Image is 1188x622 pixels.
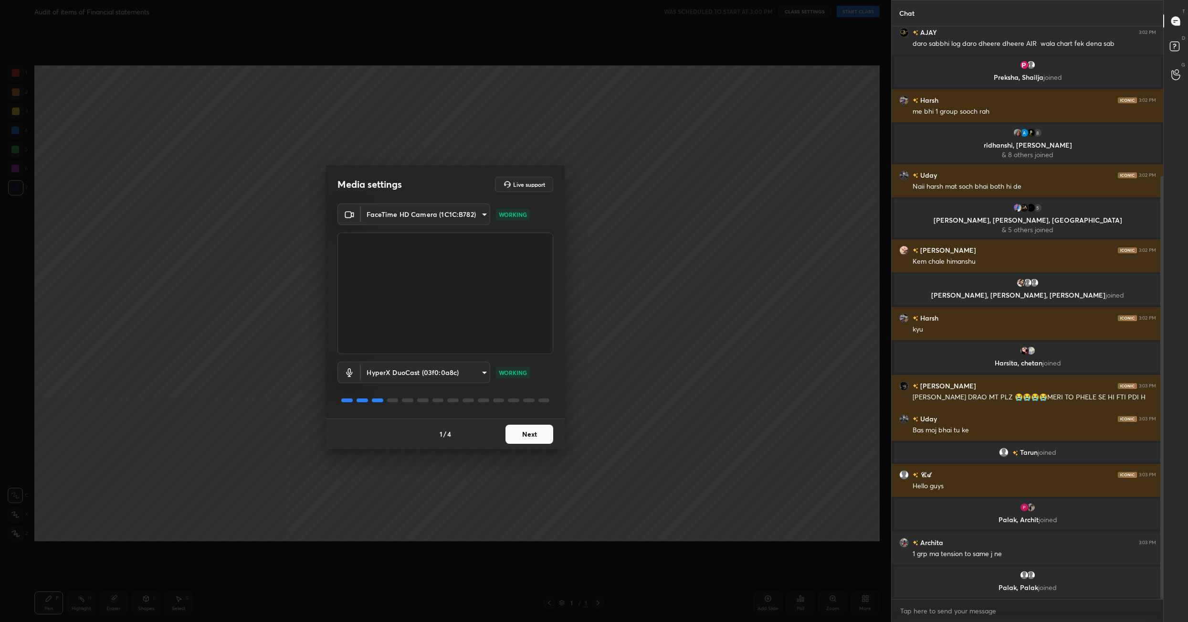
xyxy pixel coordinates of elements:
div: daro sabbhi log daro dheere dheere AIR wala chart fek dena sab [913,39,1156,49]
img: default.png [999,448,1009,457]
div: 3:03 PM [1139,472,1156,478]
h6: [PERSON_NAME] [918,245,976,255]
img: 3 [1026,503,1036,512]
h4: 1 [440,429,442,439]
h2: Media settings [337,178,402,191]
p: D [1182,34,1185,42]
img: no-rating-badge.077c3623.svg [913,384,918,389]
h4: 4 [447,429,451,439]
img: default.png [1030,278,1039,288]
img: 63772b24ffa24ce291a366b4d0d47048.32409854_3 [1020,503,1029,512]
img: default.png [1026,60,1036,70]
img: iconic-dark.1390631f.png [1118,472,1137,478]
div: Naii harsh mat soch bhai both hi de [913,182,1156,192]
img: 87e9078fcaaf47968e10c3c7d9b85a86.jpg [1026,128,1036,138]
img: 1b35794731b84562a3a543853852d57b.jpg [899,96,909,105]
p: T [1182,8,1185,15]
img: 18bbe61bcba4477c8ba08872c06d2052.jpg [1020,60,1029,70]
img: iconic-dark.1390631f.png [1118,97,1137,103]
img: no-rating-badge.077c3623.svg [913,472,918,478]
img: no-rating-badge.077c3623.svg [913,173,918,178]
h5: Live support [513,182,545,187]
p: WORKING [499,368,527,377]
div: 5 [1033,203,1042,213]
img: c9e278afab4b450cb2eb498552f0b02c.jpg [899,381,909,391]
h6: Harsh [918,313,938,323]
h6: AJAY [918,27,937,37]
div: 3:03 PM [1139,383,1156,389]
img: 1887a6d9930d4028aa76f830af21daf5.jpg [1026,346,1036,355]
img: 0927f92d75414b99a53b7621c41a7454.jpg [1013,203,1022,213]
span: joined [1105,290,1124,300]
p: & 5 others joined [900,226,1156,234]
div: 3:02 PM [1139,247,1156,253]
h6: Archita [918,537,943,547]
div: [PERSON_NAME] DRAO MT PLZ 😭😭😭😭MERI TO PHELE SE HI FTI PDI H [913,393,1156,402]
img: no-rating-badge.077c3623.svg [913,316,918,321]
h4: / [443,429,446,439]
p: Palak, Palak [900,584,1156,591]
div: grid [892,26,1164,600]
p: ridhanshi, [PERSON_NAME] [900,141,1156,149]
span: joined [1038,583,1057,592]
img: default.png [1026,570,1036,580]
img: 2b4b0842028c40559582ac200bd541ee.jpg [899,171,909,180]
div: me bhi 1 group sooch rah [913,107,1156,117]
img: no-rating-badge.077c3623.svg [913,540,918,546]
img: 1483b6850a4a4bd18756e1024a1228b9.jpg [899,28,909,37]
span: joined [1043,73,1062,82]
img: no-rating-badge.077c3623.svg [913,30,918,35]
img: d8d09d612d1b45dcb1f7d2ecf5395185.jpg [1016,278,1026,288]
div: kyu [913,325,1156,334]
p: Harsita, chetan [900,359,1156,367]
div: 3:02 PM [1139,172,1156,178]
img: iconic-dark.1390631f.png [1118,247,1137,253]
img: no-rating-badge.077c3623.svg [913,98,918,103]
div: Hello guys [913,482,1156,491]
div: 3:02 PM [1139,97,1156,103]
span: joined [1042,358,1061,367]
span: Tarun [1020,449,1038,456]
p: Chat [892,0,922,26]
img: no-rating-badge.077c3623.svg [913,248,918,253]
img: default.png [1023,278,1032,288]
h6: Harsh [918,95,938,105]
p: Preksha, Shailja [900,74,1156,81]
img: iconic-dark.1390631f.png [1118,383,1137,389]
div: 3:03 PM [1139,540,1156,546]
p: WORKING [499,210,527,219]
h6: Uday [918,414,937,424]
div: FaceTime HD Camera (1C1C:B782) [361,362,490,383]
img: 3 [1020,346,1029,355]
img: 1577b8e22f754cdab20393d624d20a2b.jpg [899,246,909,255]
img: iconic-dark.1390631f.png [1118,315,1137,321]
img: 2e47f466dc1b4a1993c60eb4d87bd573.jpg [1026,203,1036,213]
span: joined [1038,449,1056,456]
p: [PERSON_NAME], [PERSON_NAME], [GEOGRAPHIC_DATA] [900,216,1156,224]
img: 1b35794731b84562a3a543853852d57b.jpg [899,313,909,323]
img: iconic-dark.1390631f.png [1118,416,1137,422]
span: joined [1038,515,1057,524]
h6: [PERSON_NAME] [918,381,976,391]
div: 1 grp ma tension to same j ne [913,549,1156,559]
div: 3:03 PM [1139,416,1156,422]
div: FaceTime HD Camera (1C1C:B782) [361,204,490,225]
div: Bas moj bhai tu ke [913,426,1156,435]
img: iconic-dark.1390631f.png [1118,172,1137,178]
p: Palak, Archit [900,516,1156,524]
img: 4244147e1fa442888cb41eaa2e928443.73571607_3 [1020,128,1029,138]
div: 8 [1033,128,1042,138]
p: G [1181,61,1185,68]
div: 3:02 PM [1139,315,1156,321]
h6: 𝒞𝒜 [918,470,931,480]
p: [PERSON_NAME], [PERSON_NAME], [PERSON_NAME] [900,291,1156,299]
img: f5b4b4929f1e48e2bd1b58f704e67c7d.jpg [899,538,909,547]
img: default.png [1020,570,1029,580]
img: no-rating-badge.077c3623.svg [1012,450,1018,456]
h6: Uday [918,170,937,180]
p: & 8 others joined [900,151,1156,159]
img: 2b4b0842028c40559582ac200bd541ee.jpg [899,414,909,424]
img: e2180b1c6f514c2a83fe3315d36bd866.jpg [1020,203,1029,213]
img: default.png [899,470,909,480]
button: Next [505,425,553,444]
